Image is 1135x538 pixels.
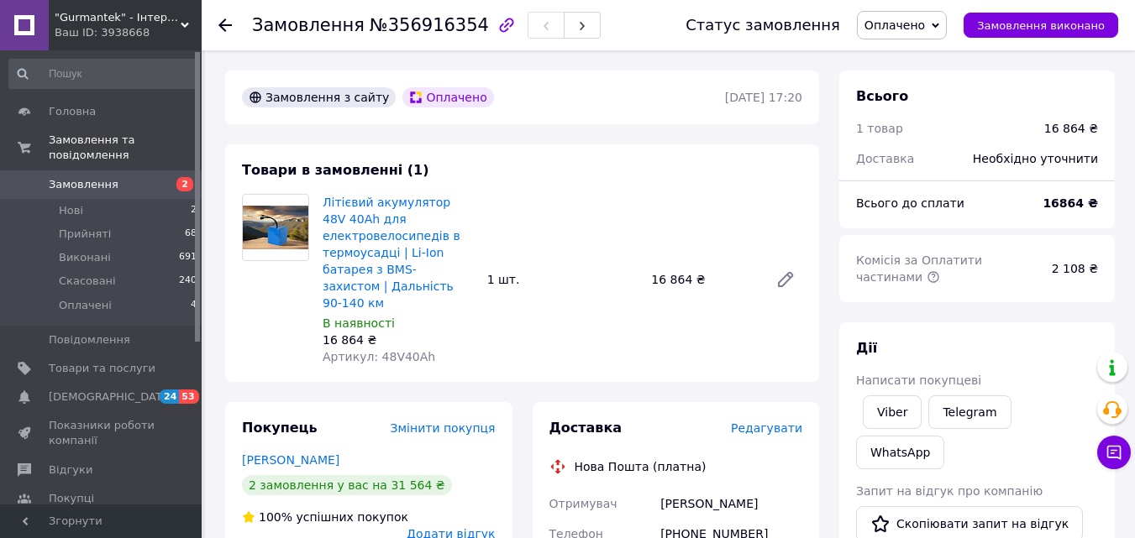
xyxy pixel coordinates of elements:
[59,227,111,242] span: Прийняті
[49,418,155,448] span: Показники роботи компанії
[49,177,118,192] span: Замовлення
[370,15,489,35] span: №356916354
[242,509,408,525] div: успішних покупок
[191,298,197,313] span: 4
[769,263,802,296] a: Редагувати
[856,340,877,356] span: Дії
[856,122,903,135] span: 1 товар
[549,420,623,436] span: Доставка
[644,268,762,291] div: 16 864 ₴
[323,350,435,363] span: Артикул: 48V40Ah
[252,15,365,35] span: Замовлення
[243,206,308,248] img: Літієвий акумулятор 48V 40Ah для електровелосипедів в термоусадці | Li-Ion батарея з BMS-захистом...
[160,389,179,404] span: 24
[731,421,802,435] span: Редагувати
[963,140,1108,177] div: Необхідно уточнити
[1043,196,1098,210] b: 16864 ₴
[1097,436,1131,469] button: Чат з покупцем
[402,87,493,107] div: Оплачено
[259,510,292,524] span: 100%
[55,25,202,40] div: Ваш ID: 3938668
[391,421,496,435] span: Змінити покупця
[856,253,982,284] span: Комісія за Оплатити частинами
[549,497,617,510] span: Отримувач
[964,13,1118,38] button: Замовлення виконано
[59,298,112,313] span: Оплачені
[242,475,452,495] div: 2 замовлення у вас на 31 564 ₴
[49,389,173,405] span: [DEMOGRAPHIC_DATA]
[179,274,197,289] span: 240
[176,177,193,191] span: 2
[856,196,964,210] span: Всього до сплати
[59,250,111,265] span: Виконані
[856,436,944,469] a: WhatsApp
[323,332,474,348] div: 16 864 ₴
[686,17,840,34] div: Статус замовлення
[856,373,981,387] span: Написати покупцеві
[49,361,155,376] span: Товари та послуги
[856,152,914,165] span: Доставка
[218,17,232,34] div: Повернутися назад
[49,332,130,347] span: Повідомлення
[1042,250,1108,287] div: 2 108 ₴
[242,453,339,467] a: [PERSON_NAME]
[49,491,94,506] span: Покупці
[55,10,181,25] span: "Gurmantek" - Інтернет-магазин
[49,133,202,163] span: Замовлення та повідомлення
[928,395,1011,429] a: Telegram
[1044,120,1098,137] div: 16 864 ₴
[856,484,1043,498] span: Запит на відгук про компанію
[242,87,396,107] div: Замовлення з сайту
[59,203,83,218] span: Нові
[863,395,922,429] a: Viber
[856,88,908,104] span: Всього
[725,91,802,104] time: [DATE] 17:20
[179,250,197,265] span: 691
[179,389,198,404] span: 53
[49,462,92,478] span: Відгуки
[185,227,197,242] span: 68
[191,203,197,218] span: 2
[657,488,806,519] div: [PERSON_NAME]
[49,104,96,119] span: Головна
[242,162,429,178] span: Товари в замовленні (1)
[323,196,460,310] a: Літієвий акумулятор 48V 40Ah для електровелосипедів в термоусадці | Li-Ion батарея з BMS-захистом...
[864,18,925,32] span: Оплачено
[323,316,395,330] span: В наявності
[481,268,645,291] div: 1 шт.
[242,420,318,436] span: Покупець
[8,59,198,89] input: Пошук
[59,274,116,289] span: Скасовані
[977,19,1105,32] span: Замовлення виконано
[570,458,711,475] div: Нова Пошта (платна)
